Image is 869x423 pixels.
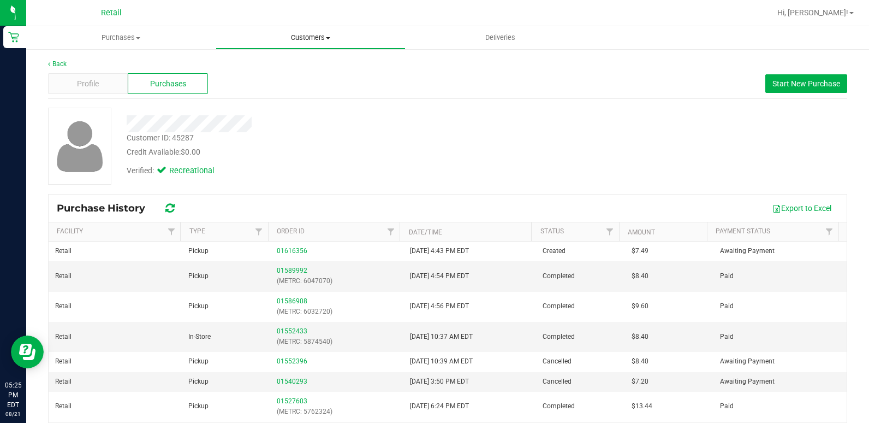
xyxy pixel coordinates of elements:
[188,301,209,312] span: Pickup
[820,222,838,241] a: Filter
[540,227,564,235] a: Status
[720,301,734,312] span: Paid
[57,227,83,235] a: Facility
[409,228,442,236] a: Date/Time
[543,246,566,256] span: Created
[250,222,268,241] a: Filter
[632,246,648,256] span: $7.49
[55,271,72,281] span: Retail
[5,410,21,418] p: 08/21
[55,401,72,412] span: Retail
[720,401,734,412] span: Paid
[277,297,307,305] a: 01586908
[188,246,209,256] span: Pickup
[543,356,572,367] span: Cancelled
[543,377,572,387] span: Cancelled
[410,271,469,281] span: [DATE] 4:54 PM EDT
[181,148,200,156] span: $0.00
[127,146,518,158] div: Credit Available:
[410,356,473,367] span: [DATE] 10:39 AM EDT
[277,267,307,274] a: 01589992
[410,401,469,412] span: [DATE] 6:24 PM EDT
[277,307,397,317] p: (METRC: 6032720)
[169,165,213,177] span: Recreational
[471,33,530,43] span: Deliveries
[57,202,156,214] span: Purchase History
[26,33,216,43] span: Purchases
[628,228,655,236] a: Amount
[216,26,405,49] a: Customers
[632,301,648,312] span: $9.60
[406,26,595,49] a: Deliveries
[632,377,648,387] span: $7.20
[277,357,307,365] a: 01552396
[543,301,575,312] span: Completed
[777,8,848,17] span: Hi, [PERSON_NAME]!
[188,377,209,387] span: Pickup
[720,271,734,281] span: Paid
[188,271,209,281] span: Pickup
[720,332,734,342] span: Paid
[601,222,619,241] a: Filter
[277,327,307,335] a: 01552433
[11,336,44,368] iframe: Resource center
[277,397,307,405] a: 01527603
[382,222,400,241] a: Filter
[150,78,186,90] span: Purchases
[720,377,775,387] span: Awaiting Payment
[277,247,307,255] a: 01616356
[277,407,397,417] p: (METRC: 5762324)
[410,377,469,387] span: [DATE] 3:50 PM EDT
[765,199,838,218] button: Export to Excel
[632,332,648,342] span: $8.40
[277,337,397,347] p: (METRC: 5874540)
[277,276,397,286] p: (METRC: 6047070)
[410,301,469,312] span: [DATE] 4:56 PM EDT
[188,356,209,367] span: Pickup
[632,271,648,281] span: $8.40
[101,8,122,17] span: Retail
[127,132,194,144] div: Customer ID: 45287
[55,301,72,312] span: Retail
[632,401,652,412] span: $13.44
[772,79,840,88] span: Start New Purchase
[55,377,72,387] span: Retail
[188,332,211,342] span: In-Store
[543,332,575,342] span: Completed
[277,378,307,385] a: 01540293
[765,74,847,93] button: Start New Purchase
[720,356,775,367] span: Awaiting Payment
[77,78,99,90] span: Profile
[410,246,469,256] span: [DATE] 4:43 PM EDT
[189,227,205,235] a: Type
[51,118,109,174] img: user-icon.png
[632,356,648,367] span: $8.40
[162,222,180,241] a: Filter
[277,227,305,235] a: Order ID
[127,165,213,177] div: Verified:
[55,246,72,256] span: Retail
[410,332,473,342] span: [DATE] 10:37 AM EDT
[543,401,575,412] span: Completed
[5,380,21,410] p: 05:25 PM EDT
[188,401,209,412] span: Pickup
[8,32,19,43] inline-svg: Retail
[48,60,67,68] a: Back
[543,271,575,281] span: Completed
[26,26,216,49] a: Purchases
[216,33,404,43] span: Customers
[720,246,775,256] span: Awaiting Payment
[55,356,72,367] span: Retail
[716,227,770,235] a: Payment Status
[55,332,72,342] span: Retail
